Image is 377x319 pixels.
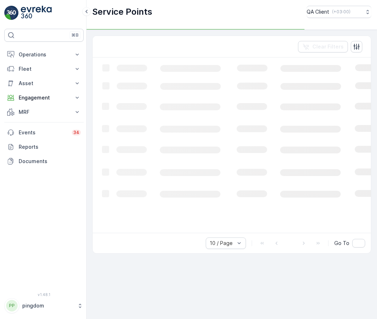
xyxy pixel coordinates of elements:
p: ( +03:00 ) [332,9,350,15]
div: PP [6,300,18,311]
p: ⌘B [71,32,79,38]
p: Events [19,129,68,136]
p: pingdom [22,302,74,309]
button: Fleet [4,62,84,76]
p: Fleet [19,65,69,73]
p: Engagement [19,94,69,101]
button: MRF [4,105,84,119]
p: 34 [73,130,79,135]
a: Events34 [4,125,84,140]
button: Engagement [4,91,84,105]
button: Clear Filters [298,41,348,52]
img: logo_light-DOdMpM7g.png [21,6,52,20]
p: Operations [19,51,69,58]
button: PPpingdom [4,298,84,313]
p: Clear Filters [312,43,344,50]
p: Service Points [92,6,152,18]
span: v 1.48.1 [4,292,84,297]
a: Documents [4,154,84,168]
button: QA Client(+03:00) [307,6,371,18]
button: Operations [4,47,84,62]
span: Go To [334,240,349,247]
button: Asset [4,76,84,91]
p: MRF [19,108,69,116]
p: QA Client [307,8,329,15]
p: Documents [19,158,81,165]
a: Reports [4,140,84,154]
p: Asset [19,80,69,87]
img: logo [4,6,19,20]
p: Reports [19,143,81,151]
